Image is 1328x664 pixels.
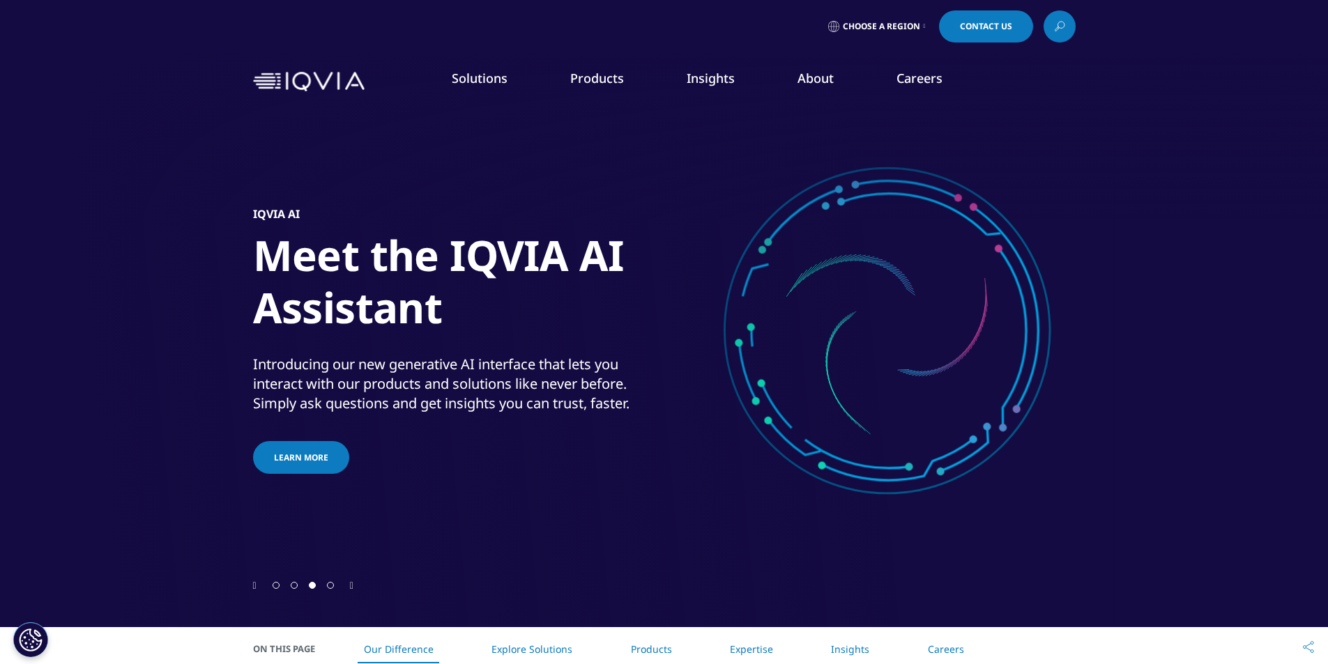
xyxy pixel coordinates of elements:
span: Go to slide 4 [327,582,334,589]
span: Contact Us [960,22,1012,31]
a: Solutions [452,70,507,86]
a: Learn more [253,441,349,474]
a: Our Difference [364,642,434,656]
span: Go to slide 1 [273,582,280,589]
span: Go to slide 2 [291,582,298,589]
a: Insights [687,70,735,86]
div: 3 / 4 [253,105,1076,578]
a: Products [631,642,672,656]
span: Choose a Region [843,21,920,32]
a: About [797,70,834,86]
a: Explore Solutions [491,642,572,656]
a: Careers [928,642,964,656]
span: On This Page [253,642,330,656]
span: Learn more [274,451,328,463]
div: Introducing our new generative AI interface that lets you interact with our products and solution... [253,355,661,413]
button: Impostazioni cookie [13,622,48,657]
a: Products [570,70,624,86]
h5: IQVIA AI [253,207,300,221]
h1: Meet the IQVIA AI Assistant [253,229,776,342]
a: Careers [896,70,942,86]
div: Previous slide [253,578,257,592]
nav: Primary [370,49,1076,114]
a: Expertise [730,642,773,656]
div: Next slide [350,578,353,592]
a: Contact Us [939,10,1033,43]
a: Insights [831,642,869,656]
img: IQVIA Healthcare Information Technology and Pharma Clinical Research Company [253,72,365,92]
span: Go to slide 3 [309,582,316,589]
